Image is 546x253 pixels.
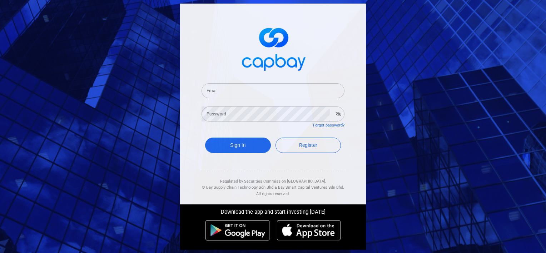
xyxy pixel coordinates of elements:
div: Regulated by Securities Commission [GEOGRAPHIC_DATA]. & All rights reserved. [202,171,344,197]
img: ios [277,220,341,241]
span: Register [299,142,317,148]
span: Bay Smart Capital Ventures Sdn Bhd. [278,185,344,190]
a: Register [276,138,341,153]
button: Sign In [205,138,271,153]
img: android [205,220,270,241]
a: Forgot password? [313,123,344,128]
img: logo [237,21,309,75]
div: Download the app and start investing [DATE] [175,204,371,217]
span: © Bay Supply Chain Technology Sdn Bhd [202,185,273,190]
